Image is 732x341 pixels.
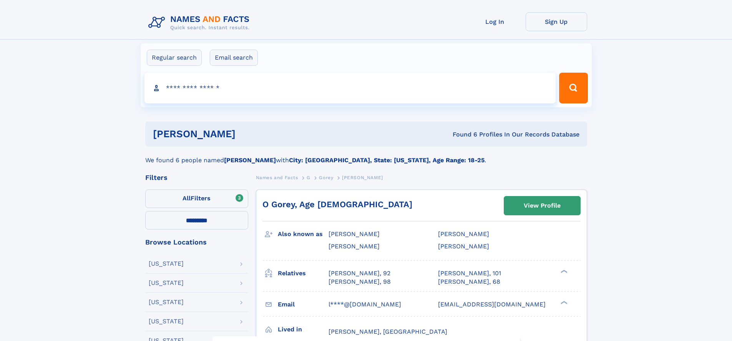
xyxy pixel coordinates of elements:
[145,190,248,208] label: Filters
[278,298,329,311] h3: Email
[559,73,588,103] button: Search Button
[145,239,248,246] div: Browse Locations
[438,301,546,308] span: [EMAIL_ADDRESS][DOMAIN_NAME]
[153,129,344,139] h1: [PERSON_NAME]
[438,278,500,286] a: [PERSON_NAME], 68
[149,261,184,267] div: [US_STATE]
[329,328,447,335] span: [PERSON_NAME], [GEOGRAPHIC_DATA]
[224,156,276,164] b: [PERSON_NAME]
[145,12,256,33] img: Logo Names and Facts
[438,269,501,278] a: [PERSON_NAME], 101
[149,299,184,305] div: [US_STATE]
[438,243,489,250] span: [PERSON_NAME]
[210,50,258,66] label: Email search
[307,173,310,182] a: G
[144,73,556,103] input: search input
[329,269,390,278] a: [PERSON_NAME], 92
[504,196,580,215] a: View Profile
[464,12,526,31] a: Log In
[278,267,329,280] h3: Relatives
[319,175,333,180] span: Gorey
[526,12,587,31] a: Sign Up
[559,269,568,274] div: ❯
[329,230,380,238] span: [PERSON_NAME]
[329,278,391,286] a: [PERSON_NAME], 98
[319,173,333,182] a: Gorey
[289,156,485,164] b: City: [GEOGRAPHIC_DATA], State: [US_STATE], Age Range: 18-25
[559,300,568,305] div: ❯
[438,230,489,238] span: [PERSON_NAME]
[329,243,380,250] span: [PERSON_NAME]
[145,146,587,165] div: We found 6 people named with .
[149,318,184,324] div: [US_STATE]
[149,280,184,286] div: [US_STATE]
[307,175,310,180] span: G
[145,174,248,181] div: Filters
[183,195,191,202] span: All
[256,173,298,182] a: Names and Facts
[278,228,329,241] h3: Also known as
[524,197,561,215] div: View Profile
[342,175,383,180] span: [PERSON_NAME]
[147,50,202,66] label: Regular search
[344,130,579,139] div: Found 6 Profiles In Our Records Database
[262,200,412,209] a: O Gorey, Age [DEMOGRAPHIC_DATA]
[278,323,329,336] h3: Lived in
